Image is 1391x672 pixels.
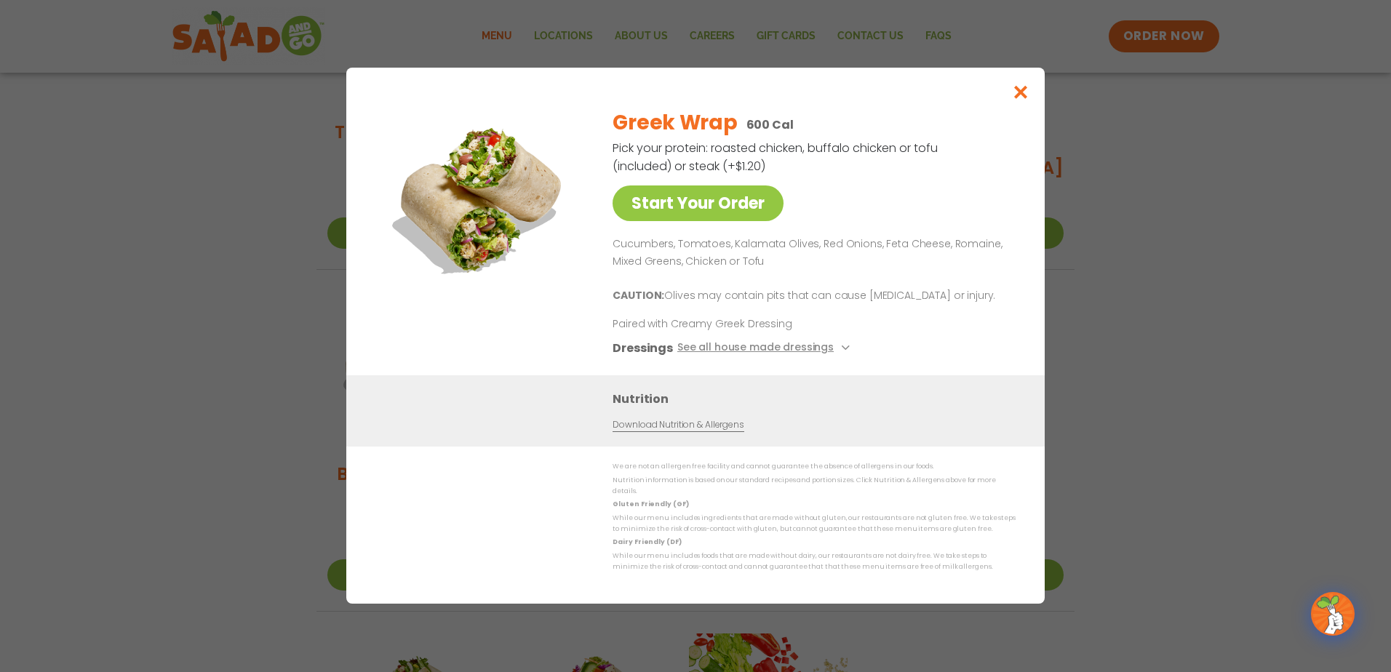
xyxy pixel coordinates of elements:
[746,116,794,134] p: 600 Cal
[613,500,688,509] strong: Gluten Friendly (GF)
[613,236,1010,271] p: Cucumbers, Tomatoes, Kalamata Olives, Red Onions, Feta Cheese, Romaine, Mixed Greens, Chicken or ...
[677,340,854,358] button: See all house made dressings
[613,419,744,433] a: Download Nutrition & Allergens
[613,340,673,358] h3: Dressings
[613,139,940,175] p: Pick your protein: roasted chicken, buffalo chicken or tofu (included) or steak (+$1.20)
[613,317,882,332] p: Paired with Creamy Greek Dressing
[613,551,1016,573] p: While our menu includes foods that are made without dairy, our restaurants are not dairy free. We...
[613,462,1016,473] p: We are not an allergen free facility and cannot guarantee the absence of allergens in our foods.
[613,513,1016,535] p: While our menu includes ingredients that are made without gluten, our restaurants are not gluten ...
[613,185,784,221] a: Start Your Order
[613,475,1016,497] p: Nutrition information is based on our standard recipes and portion sizes. Click Nutrition & Aller...
[613,289,664,303] b: CAUTION:
[613,108,737,138] h2: Greek Wrap
[1312,593,1353,634] img: wpChatIcon
[613,288,1010,305] p: Olives may contain pits that can cause [MEDICAL_DATA] or injury.
[613,391,1023,409] h3: Nutrition
[379,97,583,300] img: Featured product photo for Greek Wrap
[997,68,1045,116] button: Close modal
[613,538,681,547] strong: Dairy Friendly (DF)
